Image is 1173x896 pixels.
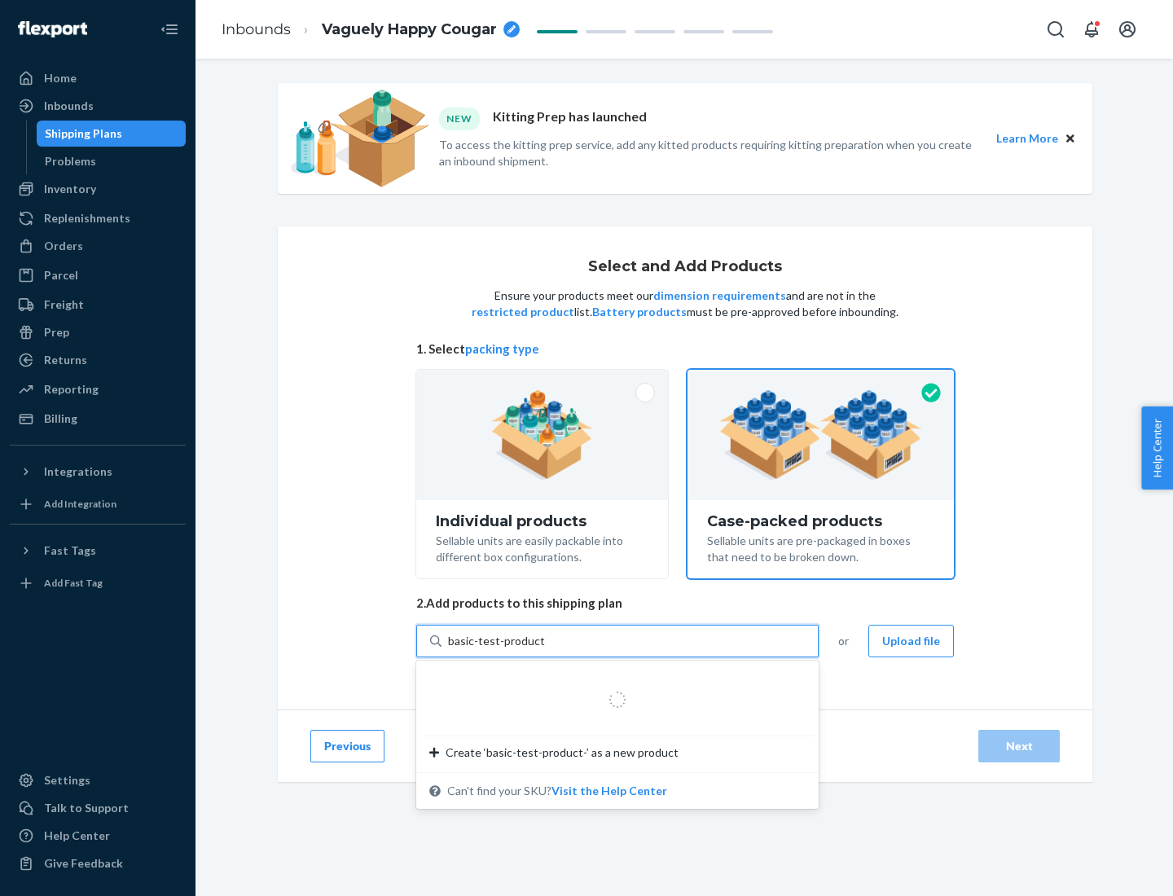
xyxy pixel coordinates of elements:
[416,595,954,612] span: 2. Add products to this shipping plan
[10,65,186,91] a: Home
[44,267,78,283] div: Parcel
[1141,406,1173,490] button: Help Center
[44,98,94,114] div: Inbounds
[447,783,667,799] span: Can't find your SKU?
[707,529,934,565] div: Sellable units are pre-packaged in boxes that need to be broken down.
[10,795,186,821] a: Talk to Support
[44,324,69,340] div: Prep
[310,730,384,762] button: Previous
[493,108,647,130] p: Kitting Prep has launched
[868,625,954,657] button: Upload file
[153,13,186,46] button: Close Navigation
[10,459,186,485] button: Integrations
[44,238,83,254] div: Orders
[10,570,186,596] a: Add Fast Tag
[719,390,922,480] img: case-pack.59cecea509d18c883b923b81aeac6d0b.png
[44,411,77,427] div: Billing
[44,181,96,197] div: Inventory
[1039,13,1072,46] button: Open Search Box
[44,855,123,872] div: Give Feedback
[588,259,782,275] h1: Select and Add Products
[44,828,110,844] div: Help Center
[10,292,186,318] a: Freight
[592,304,687,320] button: Battery products
[439,137,982,169] p: To access the kitting prep service, add any kitted products requiring kitting preparation when yo...
[416,340,954,358] span: 1. Select
[10,176,186,202] a: Inventory
[470,288,900,320] p: Ensure your products meet our and are not in the list. must be pre-approved before inbounding.
[10,319,186,345] a: Prep
[978,730,1060,762] button: Next
[44,800,129,816] div: Talk to Support
[44,497,116,511] div: Add Integration
[472,304,574,320] button: restricted product
[491,390,593,480] img: individual-pack.facf35554cb0f1810c75b2bd6df2d64e.png
[10,205,186,231] a: Replenishments
[838,633,849,649] span: or
[44,576,103,590] div: Add Fast Tag
[10,406,186,432] a: Billing
[992,738,1046,754] div: Next
[10,347,186,373] a: Returns
[1061,130,1079,147] button: Close
[551,783,667,799] button: Create ‘basic-test-product-’ as a new productCan't find your SKU?
[45,125,122,142] div: Shipping Plans
[446,744,679,761] span: Create ‘basic-test-product-’ as a new product
[707,513,934,529] div: Case-packed products
[436,529,648,565] div: Sellable units are easily packable into different box configurations.
[10,538,186,564] button: Fast Tags
[37,121,187,147] a: Shipping Plans
[44,70,77,86] div: Home
[10,491,186,517] a: Add Integration
[653,288,786,304] button: dimension requirements
[44,463,112,480] div: Integrations
[465,340,539,358] button: packing type
[10,93,186,119] a: Inbounds
[44,772,90,788] div: Settings
[44,296,84,313] div: Freight
[10,233,186,259] a: Orders
[1075,13,1108,46] button: Open notifications
[448,633,546,649] input: Create ‘basic-test-product-’ as a new productCan't find your SKU?Visit the Help Center
[996,130,1058,147] button: Learn More
[44,542,96,559] div: Fast Tags
[10,376,186,402] a: Reporting
[10,850,186,876] button: Give Feedback
[45,153,96,169] div: Problems
[322,20,497,41] span: Vaguely Happy Cougar
[209,6,533,54] ol: breadcrumbs
[1111,13,1144,46] button: Open account menu
[10,767,186,793] a: Settings
[44,352,87,368] div: Returns
[44,381,99,397] div: Reporting
[439,108,480,130] div: NEW
[10,262,186,288] a: Parcel
[37,148,187,174] a: Problems
[44,210,130,226] div: Replenishments
[436,513,648,529] div: Individual products
[10,823,186,849] a: Help Center
[222,20,291,38] a: Inbounds
[18,21,87,37] img: Flexport logo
